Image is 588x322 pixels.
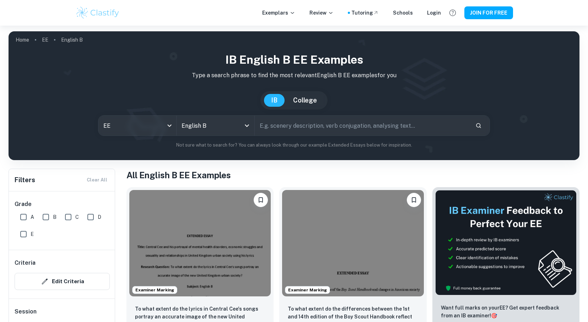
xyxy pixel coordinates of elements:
button: Please log in to bookmark exemplars [407,193,421,207]
button: Edit Criteria [15,273,110,290]
p: Type a search phrase to find the most relevant English B EE examples for you [14,71,574,80]
button: JOIN FOR FREE [464,6,513,19]
p: Want full marks on your EE ? Get expert feedback from an IB examiner! [441,304,571,320]
img: English B EE example thumbnail: To what extent do the lyrics in Central [129,190,271,296]
button: Search [473,120,485,132]
a: Login [427,9,441,17]
a: EE [42,35,48,45]
h6: Grade [15,200,110,208]
span: B [53,213,56,221]
a: Tutoring [351,9,379,17]
img: profile cover [9,31,579,160]
button: Please log in to bookmark exemplars [254,193,268,207]
p: Review [309,9,334,17]
button: College [286,94,324,107]
p: Not sure what to search for? You can always look through our example Extended Essays below for in... [14,142,574,149]
span: E [31,230,34,238]
p: English B [61,36,83,44]
span: D [98,213,101,221]
p: Exemplars [262,9,295,17]
input: E.g. scenery description, verb conjugation, analysing text... [255,116,469,136]
button: Open [242,121,252,131]
img: Clastify logo [75,6,120,20]
img: English B EE example thumbnail: To what extent do the differences betwee [282,190,424,296]
span: 🎯 [491,313,497,318]
a: Home [16,35,29,45]
img: Thumbnail [435,190,577,295]
h6: Filters [15,175,35,185]
span: A [31,213,34,221]
a: Schools [393,9,413,17]
h1: IB English B EE examples [14,51,574,68]
span: Examiner Marking [133,287,177,293]
span: C [75,213,79,221]
div: EE [98,116,176,136]
h6: Criteria [15,259,36,267]
button: IB [264,94,285,107]
h1: All English B EE Examples [126,169,579,181]
button: Help and Feedback [447,7,459,19]
span: Examiner Marking [285,287,330,293]
h6: Session [15,307,110,322]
